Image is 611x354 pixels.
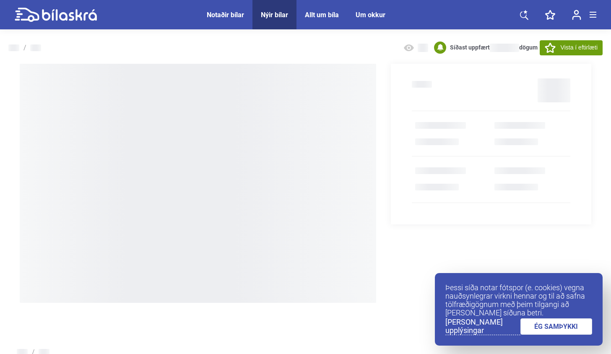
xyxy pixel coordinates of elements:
[207,11,244,19] a: Notaðir bílar
[572,10,581,20] img: user-login.svg
[450,44,538,51] b: Síðast uppfært dögum
[494,138,525,146] b: undefined
[415,138,454,146] b: Nýtt ökutæki
[520,318,593,335] a: ÉG SAMÞYKKI
[412,81,432,88] h2: undefined
[561,43,598,52] span: Vista í eftirlæti
[445,284,592,317] p: Þessi síða notar fótspor (e. cookies) vegna nauðsynlegrar virkni hennar og til að safna tölfræðig...
[445,318,520,335] a: [PERSON_NAME] upplýsingar
[490,44,519,52] span: NaN
[356,11,385,19] a: Um okkur
[540,40,603,55] button: Vista í eftirlæti
[305,11,339,19] a: Allt um bíla
[261,11,288,19] a: Nýir bílar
